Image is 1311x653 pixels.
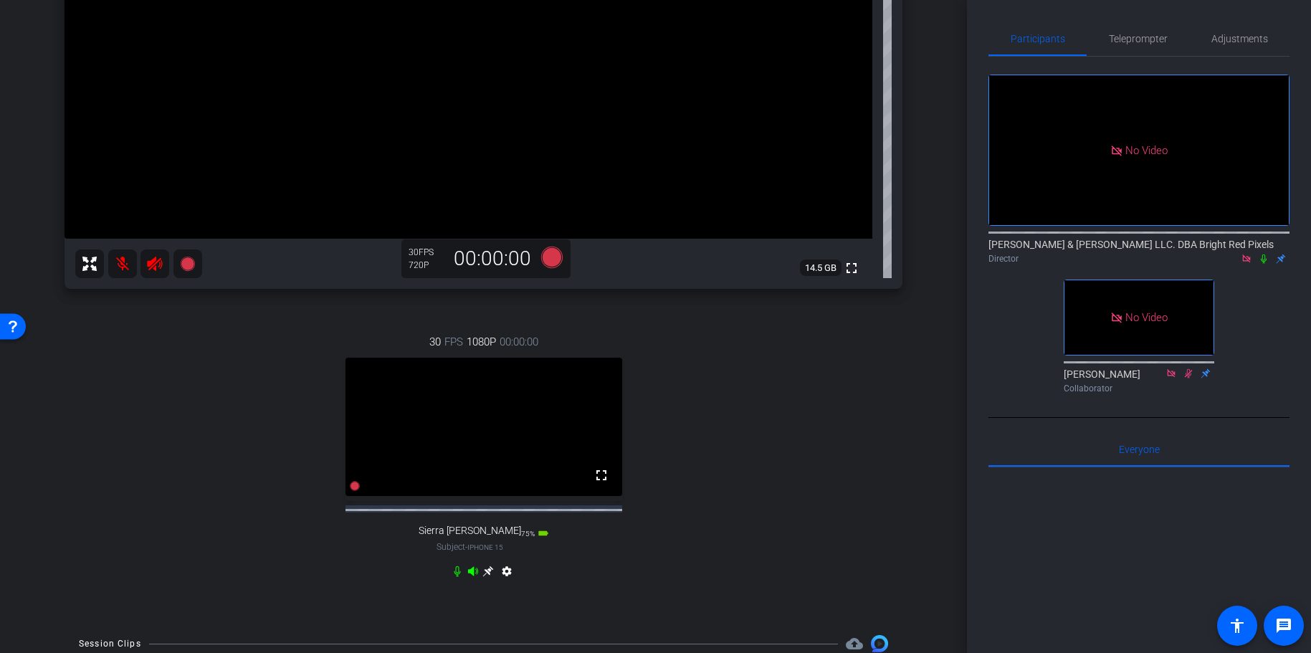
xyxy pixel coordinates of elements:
span: 14.5 GB [800,259,842,277]
mat-icon: fullscreen [843,259,860,277]
mat-icon: message [1275,617,1292,634]
span: Sierra [PERSON_NAME] [419,525,521,537]
span: Destinations for your clips [846,635,863,652]
mat-icon: cloud_upload [846,635,863,652]
img: Session clips [871,635,888,652]
div: 720P [409,259,444,271]
div: Director [988,252,1289,265]
span: Adjustments [1211,34,1268,44]
span: FPS [419,247,434,257]
span: FPS [444,334,463,350]
span: 30 [429,334,441,350]
span: 00:00:00 [500,334,538,350]
span: Teleprompter [1109,34,1168,44]
span: Everyone [1119,444,1160,454]
span: Subject [437,540,503,553]
div: Collaborator [1064,382,1214,395]
span: No Video [1125,143,1168,156]
mat-icon: fullscreen [593,467,610,484]
div: [PERSON_NAME] & [PERSON_NAME] LLC. DBA Bright Red Pixels [988,237,1289,265]
span: No Video [1125,311,1168,324]
span: iPhone 15 [467,543,503,551]
mat-icon: settings [498,566,515,583]
div: 00:00:00 [444,247,540,271]
span: 1080P [467,334,496,350]
mat-icon: accessibility [1229,617,1246,634]
div: 30 [409,247,444,258]
span: - [465,542,467,552]
span: Participants [1011,34,1065,44]
span: 75% [521,530,535,538]
mat-icon: battery_std [538,528,549,539]
div: [PERSON_NAME] [1064,367,1214,395]
div: Session Clips [79,637,141,651]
